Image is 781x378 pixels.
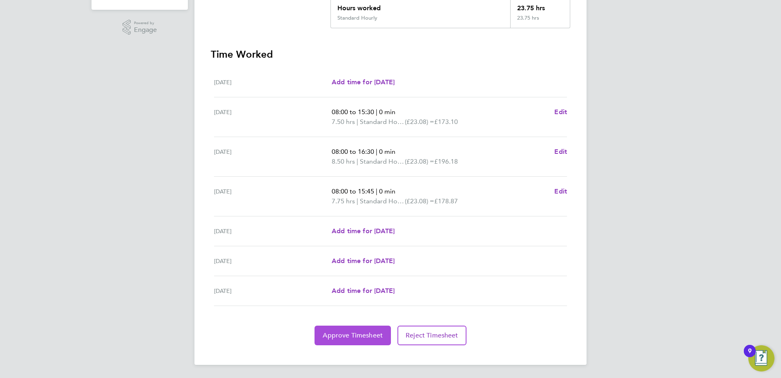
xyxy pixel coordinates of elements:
[332,286,395,296] a: Add time for [DATE]
[332,78,395,86] span: Add time for [DATE]
[332,226,395,236] a: Add time for [DATE]
[332,157,355,165] span: 8.50 hrs
[214,256,332,266] div: [DATE]
[554,187,567,196] a: Edit
[332,257,395,265] span: Add time for [DATE]
[405,118,434,126] span: (£23.08) =
[214,226,332,236] div: [DATE]
[214,286,332,296] div: [DATE]
[357,157,358,165] span: |
[357,118,358,126] span: |
[405,157,434,165] span: (£23.08) =
[134,27,157,34] span: Engage
[214,147,332,166] div: [DATE]
[332,118,355,126] span: 7.50 hrs
[397,326,466,345] button: Reject Timesheet
[214,107,332,127] div: [DATE]
[323,331,383,340] span: Approve Timesheet
[748,345,774,371] button: Open Resource Center, 9 new notifications
[510,15,570,28] div: 23.75 hrs
[434,157,458,165] span: £196.18
[332,77,395,87] a: Add time for [DATE]
[406,331,458,340] span: Reject Timesheet
[554,108,567,116] span: Edit
[134,20,157,27] span: Powered by
[554,148,567,155] span: Edit
[376,148,377,155] span: |
[357,197,358,205] span: |
[360,157,405,166] span: Standard Hourly
[214,77,332,87] div: [DATE]
[332,197,355,205] span: 7.75 hrs
[123,20,157,35] a: Powered byEngage
[434,118,458,126] span: £173.10
[360,117,405,127] span: Standard Hourly
[376,187,377,195] span: |
[379,148,395,155] span: 0 min
[554,147,567,157] a: Edit
[360,196,405,206] span: Standard Hourly
[332,227,395,235] span: Add time for [DATE]
[748,351,752,362] div: 9
[379,108,395,116] span: 0 min
[214,187,332,206] div: [DATE]
[211,48,570,61] h3: Time Worked
[315,326,391,345] button: Approve Timesheet
[554,187,567,195] span: Edit
[434,197,458,205] span: £178.87
[337,15,377,21] div: Standard Hourly
[332,108,374,116] span: 08:00 to 15:30
[332,287,395,295] span: Add time for [DATE]
[405,197,434,205] span: (£23.08) =
[379,187,395,195] span: 0 min
[332,148,374,155] span: 08:00 to 16:30
[332,256,395,266] a: Add time for [DATE]
[332,187,374,195] span: 08:00 to 15:45
[554,107,567,117] a: Edit
[376,108,377,116] span: |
